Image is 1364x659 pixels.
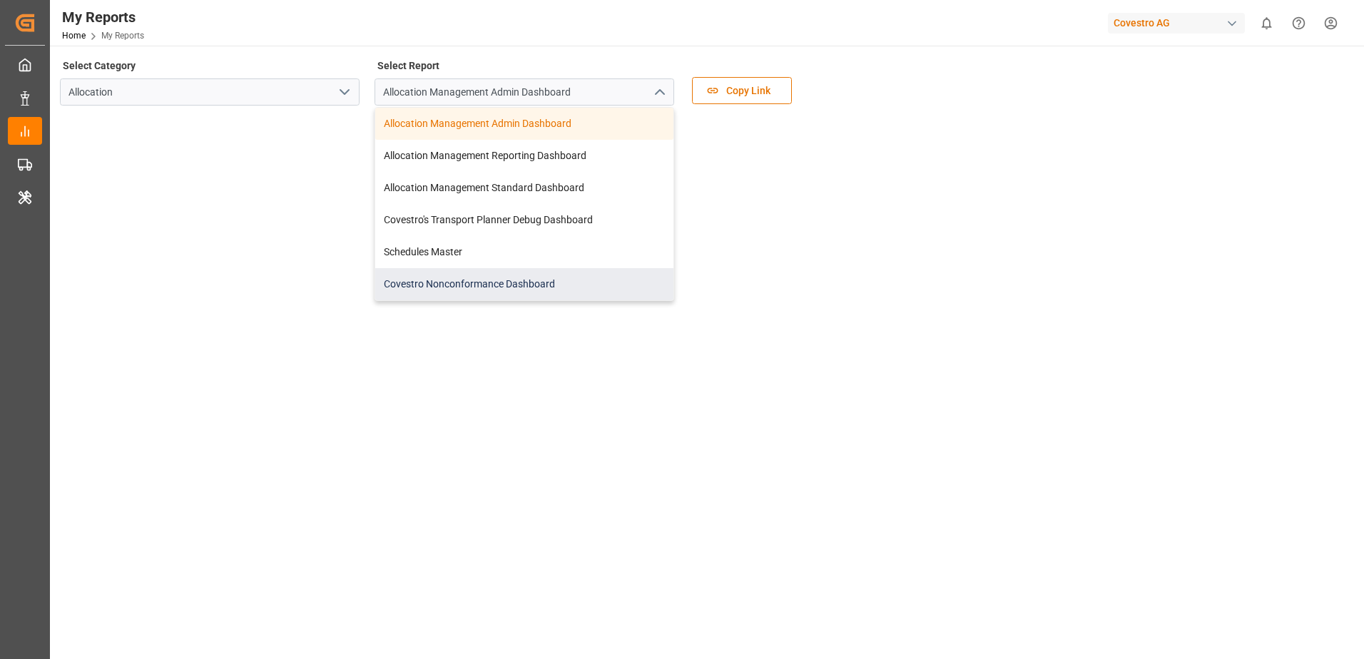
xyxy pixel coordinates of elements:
[375,236,673,268] div: Schedules Master
[375,172,673,204] div: Allocation Management Standard Dashboard
[1283,7,1315,39] button: Help Center
[1108,13,1245,34] div: Covestro AG
[1251,7,1283,39] button: show 0 new notifications
[648,81,669,103] button: close menu
[375,78,674,106] input: Type to search/select
[719,83,778,98] span: Copy Link
[375,140,673,172] div: Allocation Management Reporting Dashboard
[333,81,355,103] button: open menu
[375,204,673,236] div: Covestro's Transport Planner Debug Dashboard
[60,56,138,76] label: Select Category
[692,77,792,104] button: Copy Link
[375,268,673,300] div: Covestro Nonconformance Dashboard
[60,78,360,106] input: Type to search/select
[375,56,442,76] label: Select Report
[62,31,86,41] a: Home
[62,6,144,28] div: My Reports
[375,108,673,140] div: Allocation Management Admin Dashboard
[1108,9,1251,36] button: Covestro AG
